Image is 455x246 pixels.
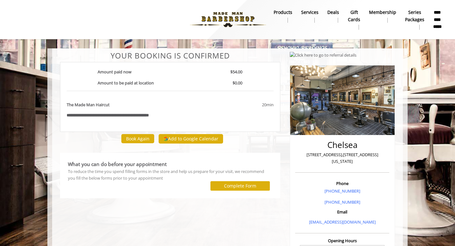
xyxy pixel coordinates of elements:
b: $54.00 [230,69,242,75]
b: products [274,9,292,16]
div: To reduce the time you spend filling forms in the store and help us prepare for your visit, we re... [68,168,272,181]
b: Services [301,9,318,16]
a: ServicesServices [297,8,323,24]
h2: Chelsea [297,140,388,150]
b: The Made Man Haircut [67,101,110,108]
a: [EMAIL_ADDRESS][DOMAIN_NAME] [309,219,376,225]
a: [PHONE_NUMBER] [325,188,360,194]
b: What you can do before your appointment [68,161,167,168]
img: Click here to go to referral details [290,52,356,58]
a: [PHONE_NUMBER] [325,199,360,205]
a: Series packagesSeries packages [401,8,429,31]
b: Membership [369,9,396,16]
b: Deals [327,9,339,16]
b: Amount paid now [98,69,131,75]
h3: Opening Hours [295,238,389,243]
div: 20min [211,101,273,108]
b: gift cards [348,9,360,23]
button: Book Again [121,134,154,143]
label: Complete Form [224,183,256,188]
h3: Email [297,210,388,214]
center: Your Booking is confirmed [60,52,280,60]
a: MembershipMembership [365,8,401,24]
img: Made Man Barbershop logo [185,2,271,37]
button: Complete Form [210,181,270,190]
b: Amount to be paid at location [98,80,154,86]
h3: Phone [297,181,388,186]
b: $0.00 [233,80,242,86]
a: DealsDeals [323,8,343,24]
a: Gift cardsgift cards [343,8,365,31]
p: [STREET_ADDRESS],[STREET_ADDRESS][US_STATE] [297,151,388,165]
a: Productsproducts [269,8,297,24]
button: Add to Google Calendar [159,134,223,144]
b: Series packages [405,9,424,23]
